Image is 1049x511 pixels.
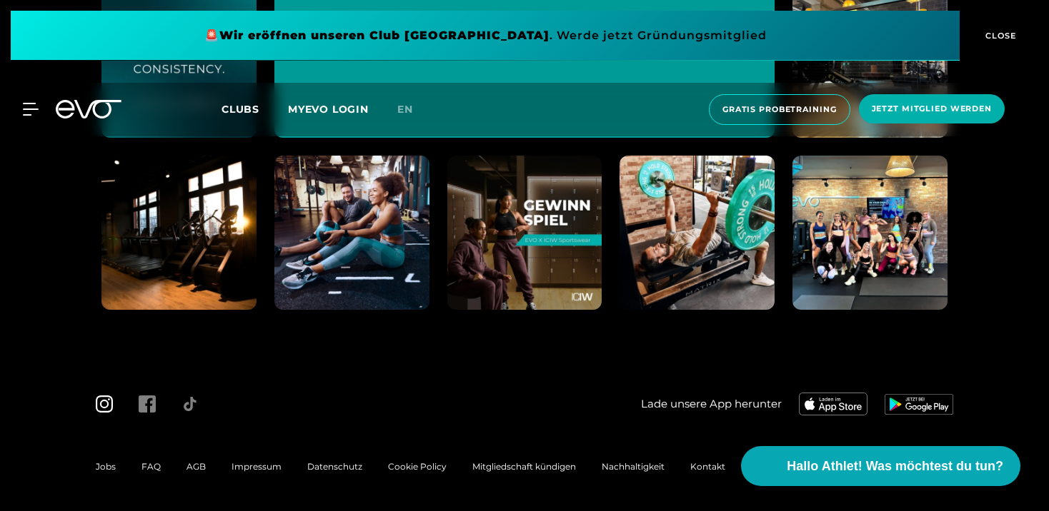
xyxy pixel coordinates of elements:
button: Hallo Athlet! Was möchtest du tun? [741,446,1020,486]
a: Cookie Policy [388,461,447,472]
a: Jobs [96,461,116,472]
img: evofitness app [799,393,867,415]
a: FAQ [141,461,161,472]
a: Kontakt [690,461,725,472]
img: evofitness instagram [101,156,257,310]
a: Nachhaltigkeit [602,461,665,472]
a: Mitgliedschaft kündigen [472,461,576,472]
a: Jetzt Mitglied werden [855,94,1009,125]
img: evofitness instagram [447,156,602,310]
a: Clubs [222,102,288,116]
img: evofitness instagram [274,156,429,310]
a: MYEVO LOGIN [288,103,369,116]
span: Gratis Probetraining [722,103,837,116]
a: Impressum [232,461,282,472]
button: CLOSE [960,11,1038,61]
span: Jetzt Mitglied werden [872,103,992,115]
img: evofitness instagram [792,156,948,310]
a: Gratis Probetraining [705,94,855,125]
span: Lade unsere App herunter [641,396,782,413]
a: Datenschutz [307,461,362,472]
img: evofitness app [885,394,953,414]
span: Hallo Athlet! Was möchtest du tun? [787,457,1003,476]
span: CLOSE [982,29,1017,42]
a: en [397,101,430,118]
img: evofitness instagram [620,156,775,310]
span: en [397,103,413,116]
span: Clubs [222,103,259,116]
a: AGB [187,461,206,472]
